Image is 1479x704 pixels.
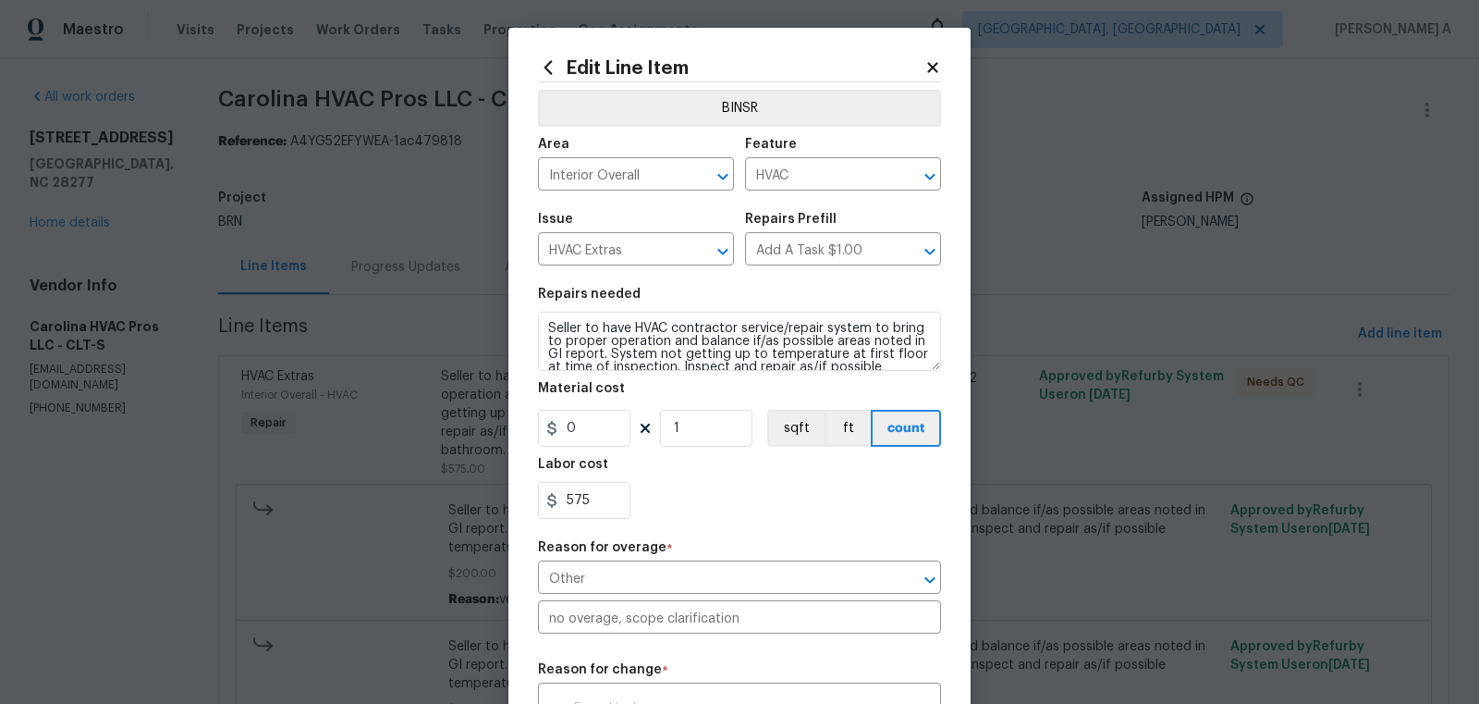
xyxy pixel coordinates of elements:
textarea: Seller to have HVAC contractor service/repair system to bring to proper operation and balance if/... [538,312,941,371]
button: Open [917,567,943,593]
input: Please mention the details of overage here [538,605,941,634]
h5: Feature [745,138,797,151]
button: Open [710,164,736,190]
h5: Material cost [538,382,625,395]
button: sqft [767,410,825,447]
h5: Labor cost [538,458,608,471]
h5: Reason for change [538,663,662,676]
h5: Reason for overage [538,541,666,554]
button: ft [825,410,871,447]
button: Open [710,239,736,265]
h2: Edit Line Item [538,57,924,78]
h5: Repairs needed [538,288,641,301]
button: count [871,410,941,447]
button: Open [917,164,943,190]
h5: Issue [538,213,573,226]
h5: Repairs Prefill [745,213,837,226]
input: Select a reason for overage [538,565,889,594]
h5: Area [538,138,569,151]
button: BINSR [538,90,941,127]
button: Open [917,239,943,265]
